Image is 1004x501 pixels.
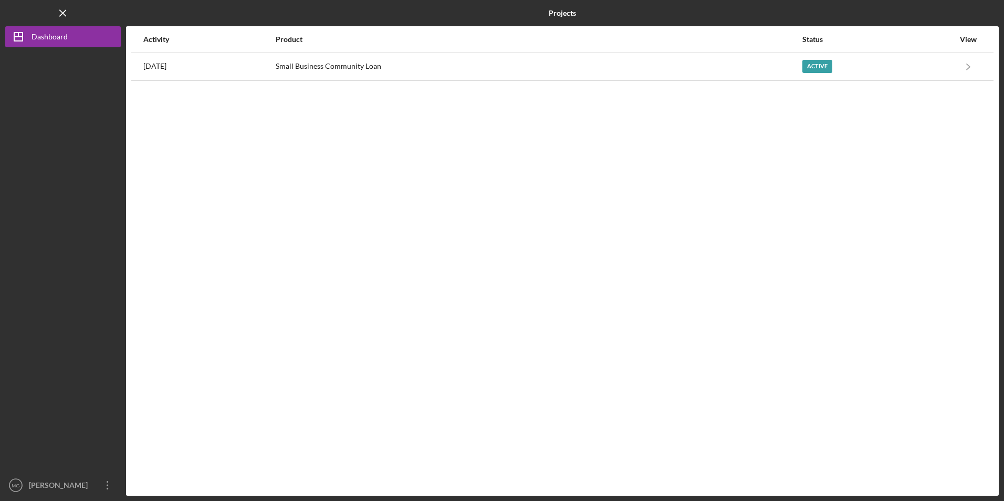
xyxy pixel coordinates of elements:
[955,35,981,44] div: View
[143,62,166,70] time: 2025-08-26 22:19
[549,9,576,17] b: Projects
[802,35,954,44] div: Status
[802,60,832,73] div: Active
[5,26,121,47] button: Dashboard
[276,35,801,44] div: Product
[32,26,68,50] div: Dashboard
[143,35,275,44] div: Activity
[5,475,121,496] button: MG[PERSON_NAME]
[12,483,19,488] text: MG
[276,54,801,80] div: Small Business Community Loan
[26,475,95,498] div: [PERSON_NAME]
